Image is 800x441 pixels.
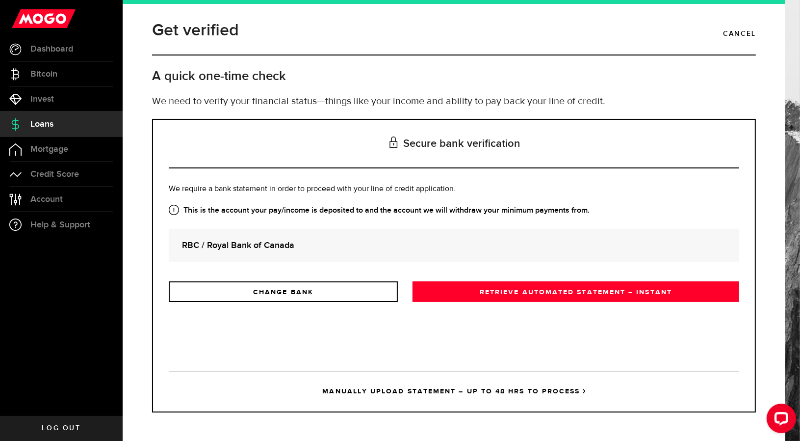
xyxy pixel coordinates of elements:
[42,425,80,432] span: Log out
[169,281,398,302] a: CHANGE BANK
[30,95,54,104] span: Invest
[182,239,726,252] strong: RBC / Royal Bank of Canada
[152,94,756,109] p: We need to verify your financial status—things like your income and ability to pay back your line...
[30,195,63,204] span: Account
[30,220,90,229] span: Help & Support
[723,26,756,42] a: Cancel
[413,281,739,302] a: RETRIEVE AUTOMATED STATEMENT – INSTANT
[152,68,756,84] h2: A quick one-time check
[759,400,800,441] iframe: LiveChat chat widget
[169,205,739,217] strong: This is the account your pay/income is deposited to and the account we will withdraw your minimum...
[169,185,456,193] span: We require a bank statement in order to proceed with your line of credit application.
[30,70,57,79] span: Bitcoin
[152,18,239,43] h1: Get verified
[30,120,53,129] span: Loans
[30,170,79,179] span: Credit Score
[30,45,73,54] span: Dashboard
[169,120,739,168] h3: Secure bank verification
[30,145,68,154] span: Mortgage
